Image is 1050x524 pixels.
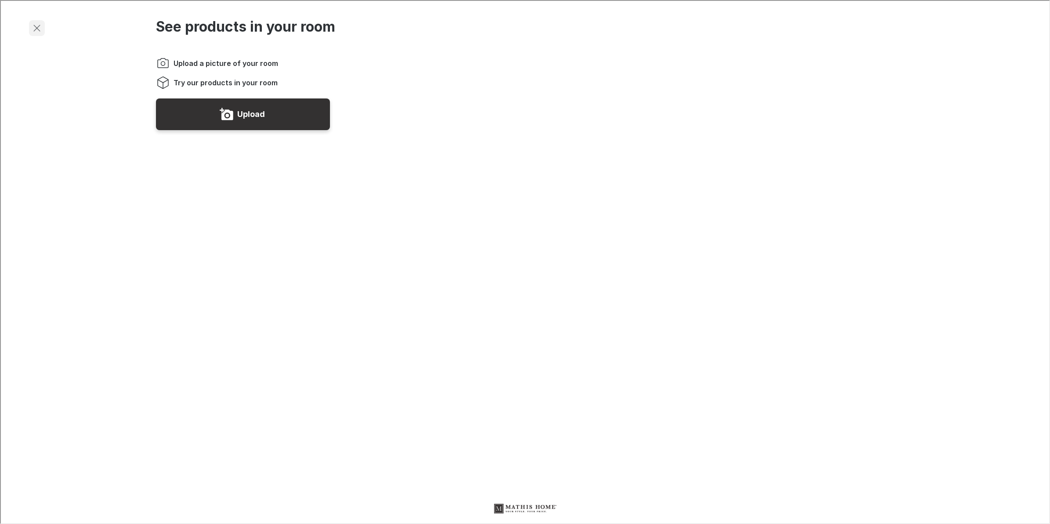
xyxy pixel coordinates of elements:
[155,98,329,129] button: Upload a picture of your room
[489,499,559,517] a: Visit Mathis Brothers homepage
[173,77,277,87] span: Try our products in your room
[173,58,277,67] span: Upload a picture of your room
[155,55,329,89] ol: Instructions
[236,106,264,120] label: Upload
[28,19,44,35] button: Exit visualizer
